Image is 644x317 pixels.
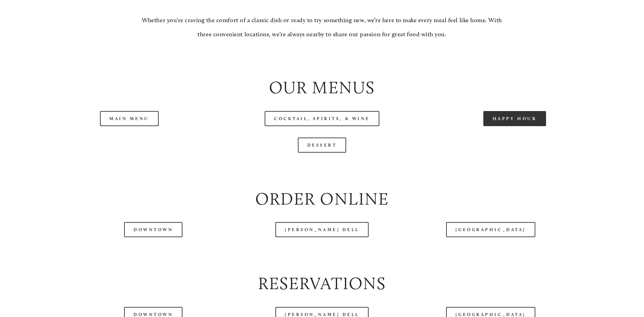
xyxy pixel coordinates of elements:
a: Dessert [298,138,346,153]
h2: Order Online [39,187,605,211]
h2: Reservations [39,271,605,295]
h2: Our Menus [39,75,605,99]
a: Main Menu [100,111,159,126]
a: [GEOGRAPHIC_DATA] [446,222,535,237]
a: [PERSON_NAME] Dell [275,222,369,237]
a: Downtown [124,222,182,237]
a: Cocktail, Spirits, & Wine [265,111,379,126]
a: Happy Hour [483,111,546,126]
